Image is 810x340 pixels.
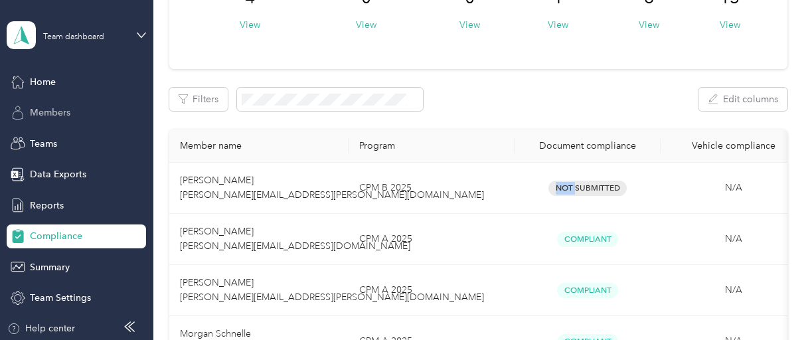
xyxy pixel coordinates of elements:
span: Compliant [557,232,618,247]
button: View [720,18,740,32]
div: Team dashboard [43,33,104,41]
button: View [548,18,568,32]
td: CPM A 2025 [349,265,515,316]
iframe: Everlance-gr Chat Button Frame [736,266,810,340]
button: View [639,18,659,32]
span: N/A [725,233,742,244]
td: CPM B 2025 [349,163,515,214]
div: Vehicle compliance [671,140,796,151]
th: Member name [169,129,349,163]
span: Compliant [557,283,618,298]
button: Edit columns [698,88,787,111]
button: View [240,18,260,32]
td: CPM A 2025 [349,214,515,265]
button: Filters [169,88,228,111]
span: Not Submitted [548,181,627,196]
span: N/A [725,182,742,193]
button: View [356,18,376,32]
span: [PERSON_NAME] [PERSON_NAME][EMAIL_ADDRESS][PERSON_NAME][DOMAIN_NAME] [180,277,484,303]
div: Document compliance [525,140,650,151]
span: Summary [30,260,70,274]
span: Team Settings [30,291,91,305]
span: [PERSON_NAME] [PERSON_NAME][EMAIL_ADDRESS][PERSON_NAME][DOMAIN_NAME] [180,175,484,201]
span: Reports [30,199,64,212]
span: Teams [30,137,57,151]
span: Data Exports [30,167,86,181]
button: Help center [7,321,75,335]
span: N/A [725,284,742,296]
button: View [459,18,480,32]
th: Program [349,129,515,163]
span: Members [30,106,70,120]
span: Home [30,75,56,89]
span: [PERSON_NAME] [PERSON_NAME][EMAIL_ADDRESS][DOMAIN_NAME] [180,226,410,252]
span: Compliance [30,229,82,243]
